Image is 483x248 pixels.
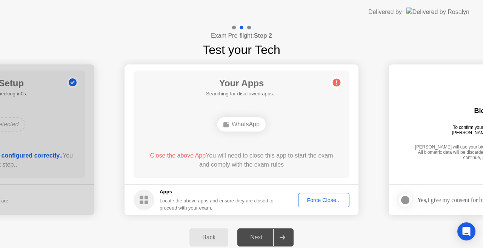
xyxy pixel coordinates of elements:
[160,188,274,196] h5: Apps
[406,8,469,16] img: Delivered by Rosalyn
[301,197,347,203] div: Force Close...
[368,8,402,17] div: Delivered by
[417,197,427,203] strong: Yes,
[203,41,280,59] h1: Test your Tech
[206,77,277,90] h1: Your Apps
[457,222,475,240] div: Open Intercom Messenger
[150,152,206,159] span: Close the above App
[189,228,228,246] button: Back
[237,228,294,246] button: Next
[254,32,272,39] b: Step 2
[206,90,277,98] h5: Searching for disallowed apps...
[145,151,339,169] div: You will need to close this app to start the exam and comply with the exam rules
[192,234,226,241] div: Back
[240,234,273,241] div: Next
[211,31,272,40] h4: Exam Pre-flight:
[217,117,266,132] div: WhatsApp
[298,193,349,207] button: Force Close...
[160,197,274,211] div: Locate the above apps and ensure they are closed to proceed with your exam.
